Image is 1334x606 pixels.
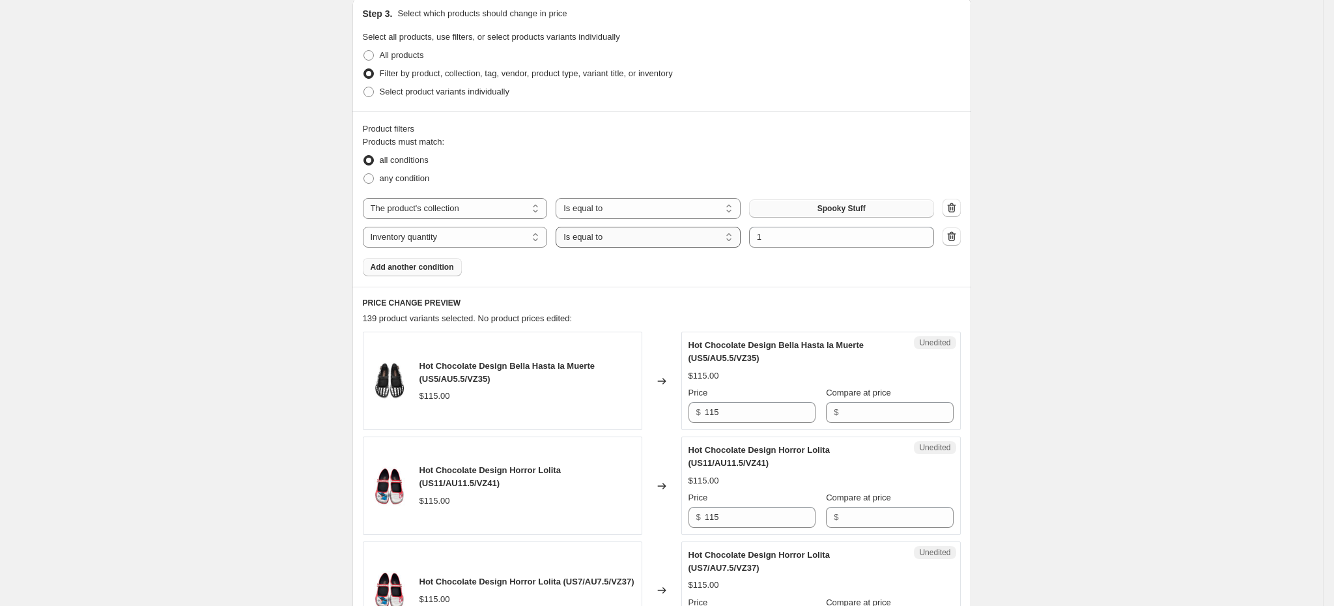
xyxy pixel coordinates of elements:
[688,474,719,487] div: $115.00
[380,173,430,183] span: any condition
[397,7,567,20] p: Select which products should change in price
[826,493,891,502] span: Compare at price
[370,467,409,506] img: horror-lolita_1lg_80x.jpg
[419,495,450,508] div: $115.00
[834,407,838,417] span: $
[919,338,950,348] span: Unedited
[826,388,891,397] span: Compare at price
[363,298,961,308] h6: PRICE CHANGE PREVIEW
[919,442,950,453] span: Unedited
[419,390,450,403] div: $115.00
[419,593,450,606] div: $115.00
[696,512,701,522] span: $
[380,155,429,165] span: all conditions
[363,313,573,323] span: 139 product variants selected. No product prices edited:
[749,199,934,218] button: Spooky Stuff
[817,203,866,214] span: Spooky Stuff
[834,512,838,522] span: $
[919,547,950,558] span: Unedited
[419,465,561,488] span: Hot Chocolate Design Horror Lolita (US11/AU11.5/VZ41)
[688,340,864,363] span: Hot Chocolate Design Bella Hasta la Muerte (US5/AU5.5/VZ35)
[363,7,393,20] h2: Step 3.
[380,87,509,96] span: Select product variants individually
[363,32,620,42] span: Select all products, use filters, or select products variants individually
[363,258,462,276] button: Add another condition
[363,123,961,136] div: Product filters
[696,407,701,417] span: $
[380,50,424,60] span: All products
[371,262,454,272] span: Add another condition
[380,68,673,78] span: Filter by product, collection, tag, vendor, product type, variant title, or inventory
[363,137,445,147] span: Products must match:
[370,362,409,401] img: Oj7Y1-H4_80x.jpg
[688,550,830,573] span: Hot Chocolate Design Horror Lolita (US7/AU7.5/VZ37)
[419,577,634,586] span: Hot Chocolate Design Horror Lolita (US7/AU7.5/VZ37)
[688,388,708,397] span: Price
[688,579,719,592] div: $115.00
[688,493,708,502] span: Price
[688,369,719,382] div: $115.00
[419,361,595,384] span: Hot Chocolate Design Bella Hasta la Muerte (US5/AU5.5/VZ35)
[688,445,830,468] span: Hot Chocolate Design Horror Lolita (US11/AU11.5/VZ41)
